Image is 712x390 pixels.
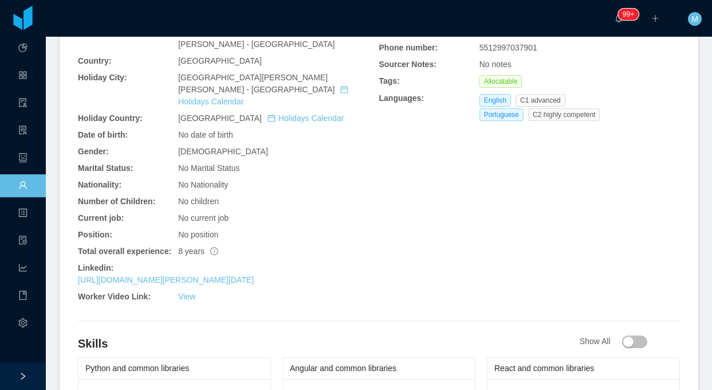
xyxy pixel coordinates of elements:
[178,73,351,106] span: [GEOGRAPHIC_DATA][PERSON_NAME][PERSON_NAME] - [GEOGRAPHIC_DATA]
[379,93,424,103] b: Languages:
[18,202,27,226] a: icon: profile
[479,75,522,88] span: Allocatable
[379,76,400,85] b: Tags:
[18,231,27,253] i: icon: file-protect
[268,114,344,123] a: icon: calendarHolidays Calendar
[18,174,27,198] a: icon: user
[78,163,133,173] b: Marital Status:
[178,28,335,49] span: [GEOGRAPHIC_DATA][PERSON_NAME][PERSON_NAME] - [GEOGRAPHIC_DATA]
[178,130,233,139] span: No date of birth
[178,247,218,256] span: 8 years
[290,358,468,379] div: Angular and common libraries
[78,114,143,123] b: Holiday Country:
[651,14,659,22] i: icon: plus
[340,85,348,93] i: icon: calendar
[18,92,27,116] a: icon: audit
[85,358,263,379] div: Python and common libraries
[479,43,537,52] span: 5512997037901
[78,147,109,156] b: Gender:
[178,114,344,123] span: [GEOGRAPHIC_DATA]
[78,73,127,82] b: Holiday City:
[178,197,219,206] span: No children
[494,358,672,379] div: React and common libraries
[18,286,27,309] i: icon: book
[78,292,151,301] b: Worker Video Link:
[379,60,436,69] b: Sourcer Notes:
[178,213,229,223] span: No current job
[178,180,228,189] span: No Nationality
[78,247,171,256] b: Total overall experience:
[78,56,111,65] b: Country:
[379,43,438,52] b: Phone number:
[18,147,27,171] a: icon: robot
[268,114,276,122] i: icon: calendar
[210,247,218,255] span: info-circle
[78,213,124,223] b: Current job:
[178,147,268,156] span: [DEMOGRAPHIC_DATA]
[78,180,121,189] b: Nationality:
[78,275,254,284] a: [URL][DOMAIN_NAME][PERSON_NAME][DATE]
[618,9,639,20] sup: 2147
[615,14,623,22] i: icon: bell
[479,94,511,107] span: English
[528,108,600,121] span: C2 highly competent
[178,292,195,301] a: View
[691,12,698,26] span: M
[178,56,262,65] span: [GEOGRAPHIC_DATA]
[516,94,565,107] span: C1 advanced
[78,130,128,139] b: Date of birth:
[78,336,580,352] h4: Skills
[178,230,218,239] span: No position
[178,85,351,106] a: icon: calendarHolidays Calendar
[178,163,239,173] span: No Marital Status
[78,263,113,272] b: Linkedin:
[18,120,27,143] i: icon: solution
[78,230,112,239] b: Position:
[479,60,512,69] span: No notes
[18,313,27,336] i: icon: setting
[18,37,27,61] a: icon: pie-chart
[479,108,524,121] span: Portuguese
[580,337,647,346] span: Show All
[18,258,27,281] i: icon: line-chart
[78,197,155,206] b: Number of Children:
[18,64,27,88] a: icon: appstore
